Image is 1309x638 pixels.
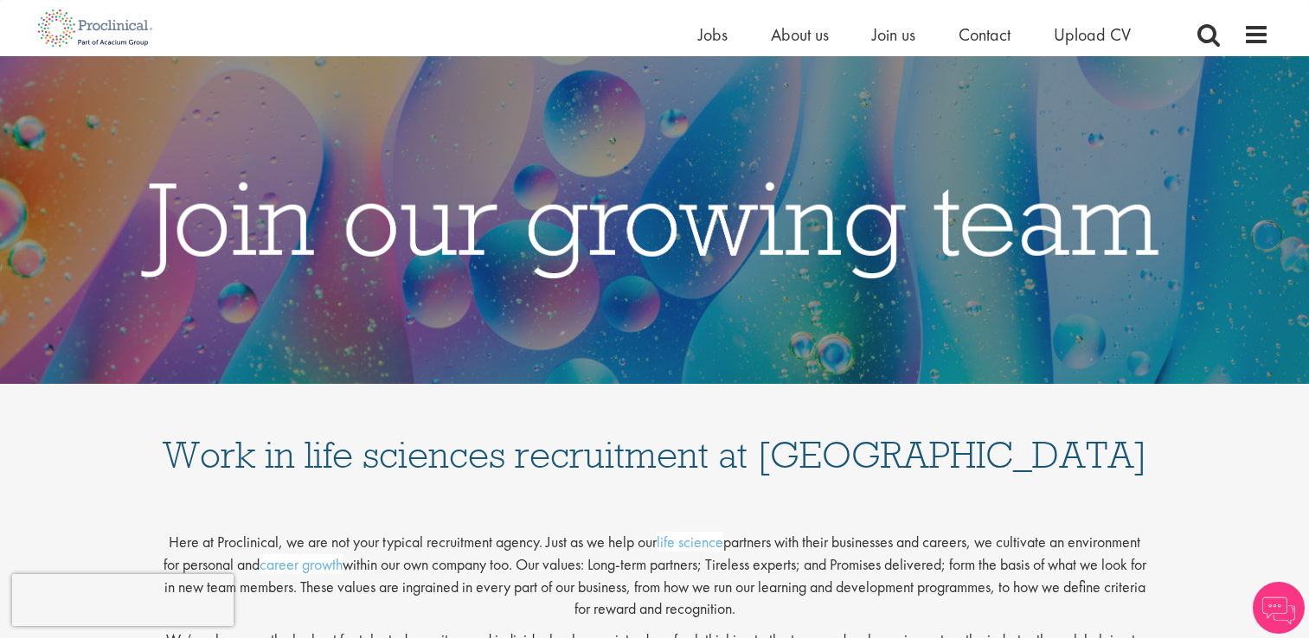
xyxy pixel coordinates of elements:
a: Contact [959,23,1011,46]
a: Join us [872,23,915,46]
a: life science [657,532,723,552]
h1: Work in life sciences recruitment at [GEOGRAPHIC_DATA] [162,401,1148,474]
a: Jobs [698,23,728,46]
a: About us [771,23,829,46]
a: career growth [260,554,343,574]
iframe: reCAPTCHA [12,574,234,626]
img: Chatbot [1253,582,1305,634]
a: Upload CV [1054,23,1131,46]
p: Here at Proclinical, we are not your typical recruitment agency. Just as we help our partners wit... [162,517,1148,620]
